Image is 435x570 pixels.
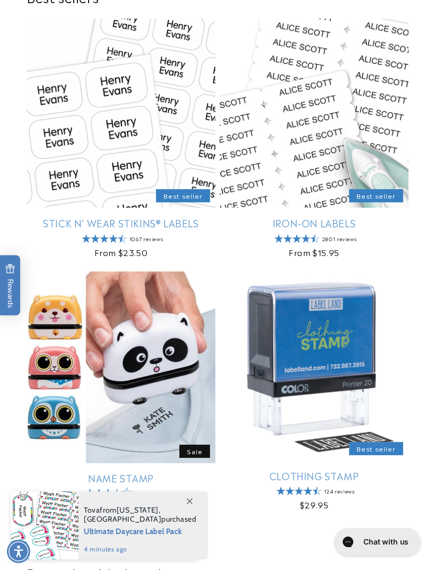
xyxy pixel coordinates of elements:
span: [US_STATE] [117,505,159,515]
div: Accessibility Menu [7,540,30,563]
span: 4 minutes ago [84,545,197,554]
ul: Slider [27,19,408,522]
iframe: Gorgias live chat messenger [329,524,424,559]
a: Name Stamp [27,472,215,484]
span: Ultimate Daycare Label Pack [84,524,197,537]
span: [GEOGRAPHIC_DATA] [84,514,161,524]
span: Rewards [5,263,15,308]
span: from , purchased [84,506,197,524]
a: Clothing Stamp [220,470,408,482]
a: Stick N' Wear Stikins® Labels [27,217,215,229]
a: Iron-On Labels [220,217,408,229]
span: Tova [84,505,100,515]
